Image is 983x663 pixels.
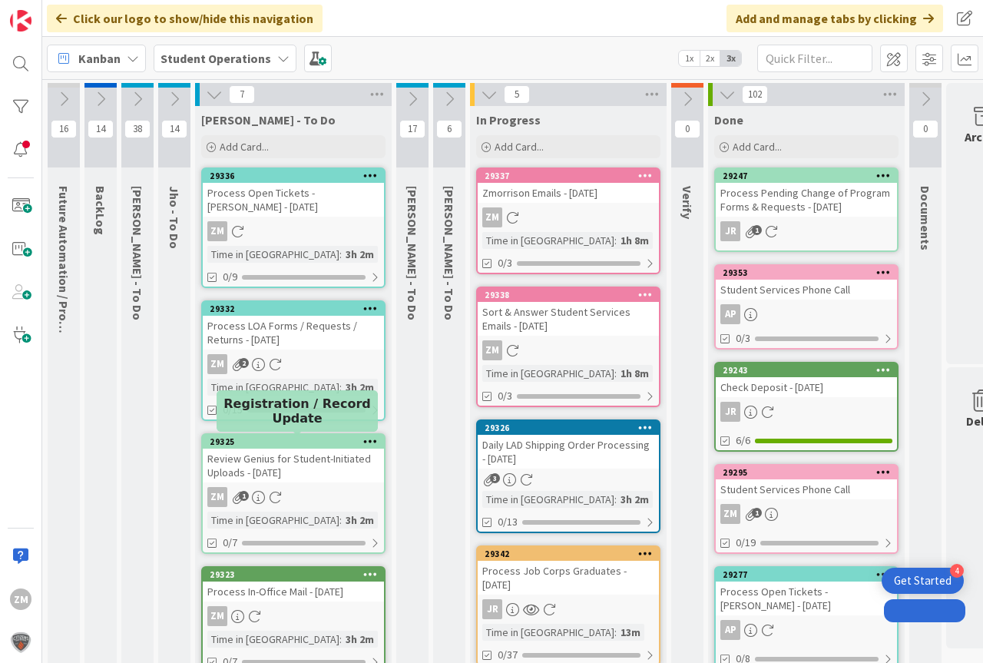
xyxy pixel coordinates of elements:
div: Process Pending Change of Program Forms & Requests - [DATE] [716,183,897,217]
h5: Registration / Record Update [223,396,372,426]
div: 29332 [210,303,384,314]
span: 2x [700,51,720,66]
span: In Progress [476,112,541,128]
div: 1h 8m [617,365,653,382]
div: Open Get Started checklist, remaining modules: 4 [882,568,964,594]
div: ZM [203,221,384,241]
span: : [339,379,342,396]
span: Kanban [78,49,121,68]
div: 29337Zmorrison Emails - [DATE] [478,169,659,203]
div: ZM [478,340,659,360]
span: : [614,365,617,382]
div: JR [716,221,897,241]
div: ZM [203,487,384,507]
div: ZM [716,504,897,524]
span: 14 [161,120,187,138]
div: AP [716,304,897,324]
span: 38 [124,120,151,138]
div: 4 [950,564,964,578]
div: AP [720,304,740,324]
div: 3h 2m [342,246,378,263]
span: 6 [436,120,462,138]
div: 29337 [478,169,659,183]
div: 29326 [478,421,659,435]
div: 29247 [716,169,897,183]
div: 29336 [210,171,384,181]
span: 0 [912,120,938,138]
div: 29325 [203,435,384,449]
div: ZM [482,340,502,360]
span: 102 [742,85,768,104]
span: 0/37 [498,647,518,663]
div: 29277 [716,568,897,582]
div: Time in [GEOGRAPHIC_DATA] [482,365,614,382]
span: : [614,491,617,508]
div: Process Open Tickets - [PERSON_NAME] - [DATE] [203,183,384,217]
div: 1h 8m [617,232,653,249]
div: Time in [GEOGRAPHIC_DATA] [207,512,339,529]
div: 29342Process Job Corps Graduates - [DATE] [478,547,659,595]
div: 29326Daily LAD Shipping Order Processing - [DATE] [478,421,659,469]
span: Zaida - To Do [201,112,336,128]
div: Time in [GEOGRAPHIC_DATA] [207,246,339,263]
div: ZM [207,354,227,374]
span: 1 [239,491,249,501]
div: Process In-Office Mail - [DATE] [203,582,384,602]
div: 29325 [210,436,384,447]
div: JR [720,402,740,422]
span: 17 [399,120,425,138]
span: Emilie - To Do [130,186,145,320]
div: JR [720,221,740,241]
div: 29337 [485,171,659,181]
div: AP [716,620,897,640]
div: Time in [GEOGRAPHIC_DATA] [482,491,614,508]
div: Daily LAD Shipping Order Processing - [DATE] [478,435,659,469]
div: ZM [720,504,740,524]
div: 3h 2m [342,631,378,648]
div: Sort & Answer Student Services Emails - [DATE] [478,302,659,336]
span: 0/3 [736,330,750,346]
div: JR [482,599,502,619]
div: Review Genius for Student-Initiated Uploads - [DATE] [203,449,384,482]
span: Verify [680,186,695,219]
span: 0 [674,120,700,138]
div: AP [720,620,740,640]
div: 29326 [485,423,659,433]
div: 29338 [485,290,659,300]
div: Time in [GEOGRAPHIC_DATA] [207,631,339,648]
span: 6/6 [736,433,750,449]
div: 29332Process LOA Forms / Requests / Returns - [DATE] [203,302,384,350]
div: 29336Process Open Tickets - [PERSON_NAME] - [DATE] [203,169,384,217]
div: Zmorrison Emails - [DATE] [478,183,659,203]
span: 0/13 [498,514,518,530]
div: ZM [207,221,227,241]
div: 29342 [485,549,659,559]
span: : [339,631,342,648]
div: ZM [482,207,502,227]
div: Student Services Phone Call [716,479,897,499]
span: BackLog [93,186,108,235]
div: Process LOA Forms / Requests / Returns - [DATE] [203,316,384,350]
div: 29243Check Deposit - [DATE] [716,363,897,397]
span: 3 [490,473,500,483]
div: ZM [10,588,31,610]
div: 29323 [203,568,384,582]
div: 29325Review Genius for Student-Initiated Uploads - [DATE] [203,435,384,482]
div: Add and manage tabs by clicking [726,5,943,32]
div: 29353 [716,266,897,280]
div: 29247 [723,171,897,181]
span: 0/19 [736,535,756,551]
span: 14 [88,120,114,138]
div: Process Open Tickets - [PERSON_NAME] - [DATE] [716,582,897,615]
div: 29338 [478,288,659,302]
span: : [339,512,342,529]
div: 29295Student Services Phone Call [716,466,897,499]
div: Process Job Corps Graduates - [DATE] [478,561,659,595]
span: Jho - To Do [167,186,182,249]
div: ZM [478,207,659,227]
span: : [339,246,342,263]
div: ZM [207,487,227,507]
div: 3h 2m [342,379,378,396]
div: Time in [GEOGRAPHIC_DATA] [207,379,339,396]
span: Future Automation / Process Building [56,186,71,395]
